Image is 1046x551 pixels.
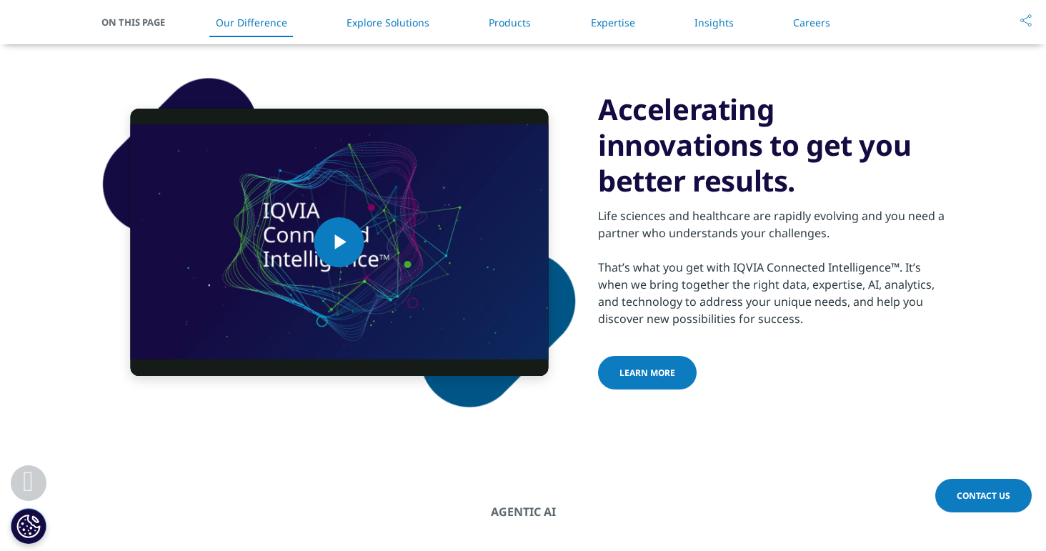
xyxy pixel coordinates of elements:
[130,109,548,376] video-js: Video Player
[174,505,873,519] div: AGENTIC AI
[347,16,429,29] a: Explore Solutions
[598,91,945,199] h3: Accelerating innovations to get you better results.
[216,16,287,29] a: Our Difference
[101,15,180,29] span: On This Page
[598,356,697,389] a: Learn more
[619,367,675,379] span: Learn more
[598,199,945,327] div: Life sciences and healthcare are rapidly evolving and you need a partner who understands your cha...
[694,16,734,29] a: Insights
[935,479,1032,512] a: Contact Us
[489,16,531,29] a: Products
[591,16,635,29] a: Expertise
[314,217,364,267] button: Play Video
[11,508,46,544] button: Cookie Settings
[957,490,1010,502] span: Contact Us
[793,16,830,29] a: Careers
[101,76,577,408] img: shape-1.png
